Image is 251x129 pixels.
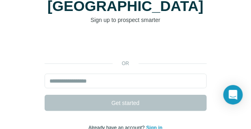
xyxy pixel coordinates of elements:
iframe: Sign in with Google Button [41,36,211,54]
iframe: Sign in with Google Dialog [84,8,243,91]
p: Sign up to prospect smarter [45,16,207,24]
div: Open Intercom Messenger [223,85,243,105]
